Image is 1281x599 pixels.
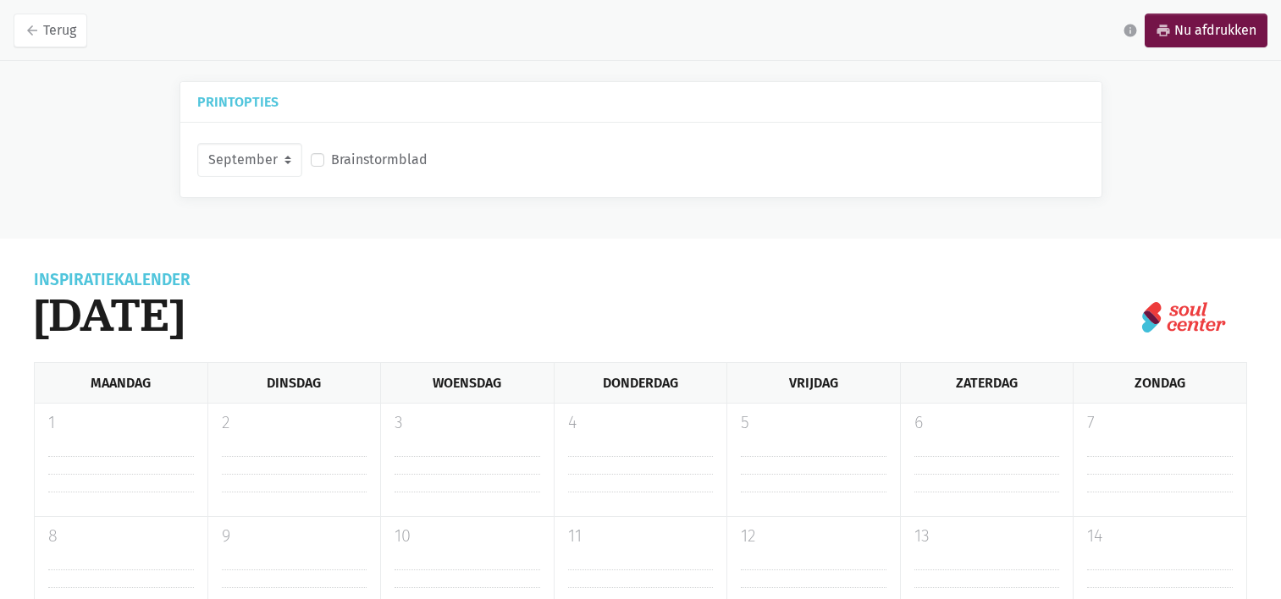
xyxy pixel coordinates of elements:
p: 5 [741,410,886,436]
p: 11 [568,524,714,549]
div: Maandag [34,363,207,403]
p: 3 [395,410,540,436]
p: 4 [568,410,714,436]
i: arrow_back [25,23,40,38]
p: 9 [222,524,367,549]
div: Zaterdag [900,363,1074,403]
label: Brainstormblad [331,149,428,171]
h5: Printopties [197,96,1085,108]
div: Dinsdag [207,363,381,403]
p: 10 [395,524,540,549]
div: Woensdag [380,363,554,403]
p: 6 [914,410,1060,436]
p: 1 [48,410,194,436]
h1: [DATE] [34,288,190,342]
p: 14 [1087,524,1233,549]
div: Inspiratiekalender [34,272,190,288]
i: info [1123,23,1138,38]
div: Donderdag [554,363,727,403]
i: print [1156,23,1171,38]
p: 8 [48,524,194,549]
div: Zondag [1073,363,1247,403]
p: 7 [1087,410,1233,436]
p: 13 [914,524,1060,549]
a: printNu afdrukken [1145,14,1267,47]
p: 2 [222,410,367,436]
div: Vrijdag [726,363,900,403]
a: arrow_backTerug [14,14,87,47]
p: 12 [741,524,886,549]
